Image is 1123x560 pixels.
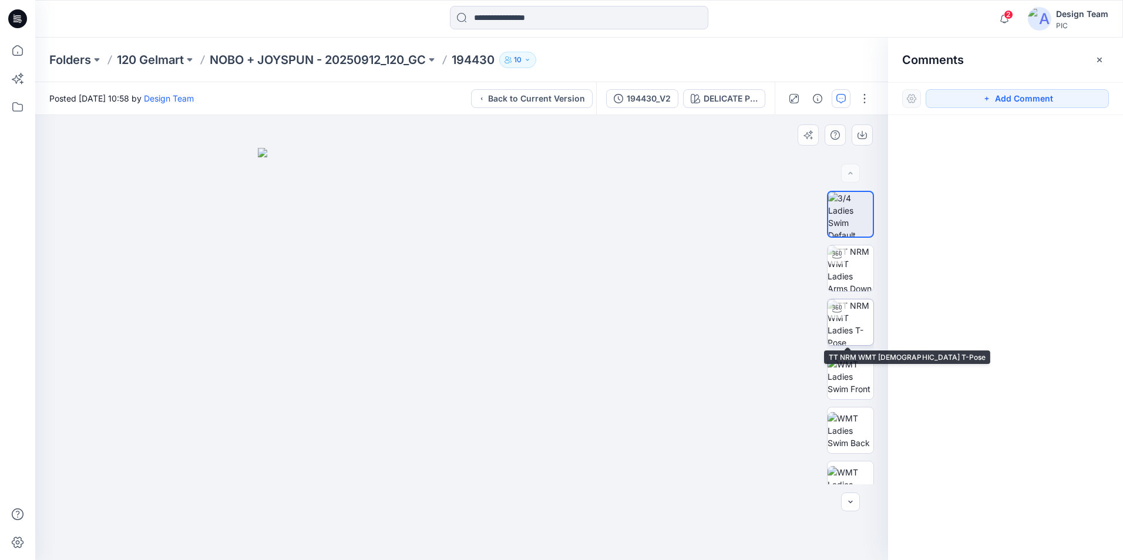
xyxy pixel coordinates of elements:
button: 10 [499,52,536,68]
p: 194430 [452,52,495,68]
div: PIC [1056,21,1108,30]
button: DELICATE PINK [683,89,765,108]
div: 194430_V2 [627,92,671,105]
img: TT NRM WMT Ladies Arms Down [828,245,873,291]
img: eyJhbGciOiJIUzI1NiIsImtpZCI6IjAiLCJzbHQiOiJzZXMiLCJ0eXAiOiJKV1QifQ.eyJkYXRhIjp7InR5cGUiOiJzdG9yYW... [258,148,665,560]
a: Design Team [144,93,194,103]
img: 3/4 Ladies Swim Default [828,192,873,237]
a: NOBO + JOYSPUN - 20250912_120_GC [210,52,426,68]
a: Folders [49,52,91,68]
span: Posted [DATE] 10:58 by [49,92,194,104]
button: Details [808,89,827,108]
img: WMT Ladies Swim Back [828,412,873,449]
img: WMT Ladies Swim Left [828,466,873,503]
button: 194430_V2 [606,89,678,108]
button: Back to Current Version [471,89,593,108]
img: WMT Ladies Swim Front [828,358,873,395]
img: TT NRM WMT Ladies T-Pose [828,299,873,345]
h2: Comments [902,53,964,67]
span: 2 [1004,10,1013,19]
div: DELICATE PINK [704,92,758,105]
div: Design Team [1056,7,1108,21]
button: Add Comment [926,89,1109,108]
img: avatar [1028,7,1051,31]
p: 10 [514,53,522,66]
a: 120 Gelmart [117,52,184,68]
